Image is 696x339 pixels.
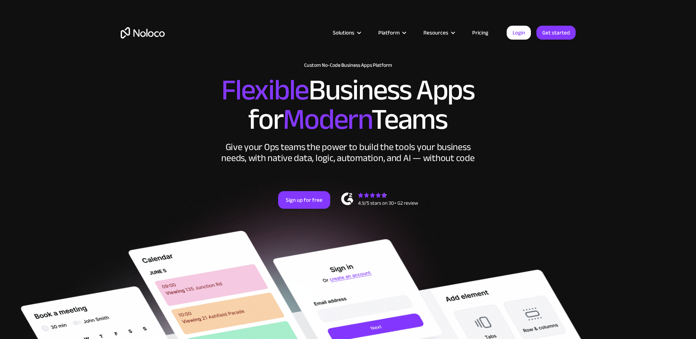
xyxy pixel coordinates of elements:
div: Resources [423,28,448,37]
h2: Business Apps for Teams [121,76,576,134]
div: Platform [369,28,414,37]
a: Login [507,26,531,40]
a: home [121,27,165,39]
div: Resources [414,28,463,37]
span: Flexible [221,63,309,117]
div: Solutions [324,28,369,37]
div: Platform [378,28,400,37]
a: Pricing [463,28,498,37]
div: Solutions [333,28,354,37]
a: Sign up for free [278,191,330,209]
span: Modern [283,92,371,147]
div: Give your Ops teams the power to build the tools your business needs, with native data, logic, au... [220,142,477,164]
a: Get started [536,26,576,40]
